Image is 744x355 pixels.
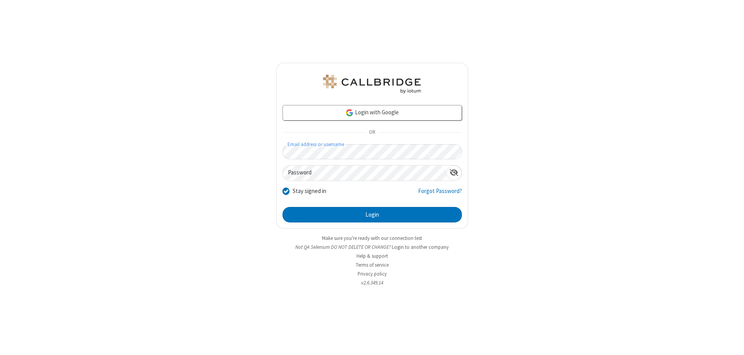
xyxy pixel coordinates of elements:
input: Email address or username [282,144,462,159]
img: google-icon.png [345,109,354,117]
img: QA Selenium DO NOT DELETE OR CHANGE [322,75,422,93]
label: Stay signed in [293,187,326,196]
li: Not QA Selenium DO NOT DELETE OR CHANGE? [276,243,468,251]
a: Login with Google [282,105,462,121]
a: Privacy policy [358,271,387,277]
a: Help & support [356,253,388,259]
button: Login to another company [392,243,449,251]
a: Terms of service [356,262,389,268]
input: Password [283,165,446,181]
div: Show password [446,165,462,180]
span: OR [366,127,378,138]
a: Make sure you're ready with our connection test [322,235,422,241]
li: v2.6.349.14 [276,279,468,286]
a: Forgot Password? [418,187,462,202]
button: Login [282,207,462,222]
